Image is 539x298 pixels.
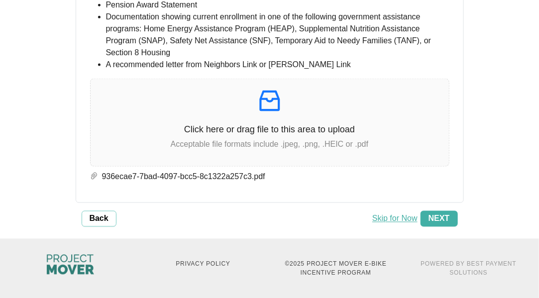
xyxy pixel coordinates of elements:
[98,171,437,183] span: 936ecae7-7bad-4097-bcc5-8c1322a257c3.pdf
[82,211,116,227] button: Back
[256,87,284,115] span: inbox
[90,172,98,180] span: paper-clip
[421,211,458,227] button: Next
[47,255,94,275] img: Columbus City Council
[106,59,449,71] li: A recommended letter from Neighbors Link or [PERSON_NAME] Link
[91,123,449,136] p: Click here or drag file to this area to upload
[176,261,230,268] a: Privacy Policy
[275,260,396,278] p: © 2025 Project MOVER E-Bike Incentive Program
[429,213,450,225] span: Next
[421,261,516,277] a: Powered By Best Payment Solutions
[369,211,421,227] button: Skip for Now
[91,138,449,150] p: Acceptable file formats include .jpeg, .png, .HEIC or .pdf
[106,11,449,59] li: Documentation showing current enrollment in one of the following government assistance programs: ...
[91,79,449,166] span: inboxClick here or drag file to this area to uploadAcceptable file formats include .jpeg, .png, ....
[90,213,108,225] span: Back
